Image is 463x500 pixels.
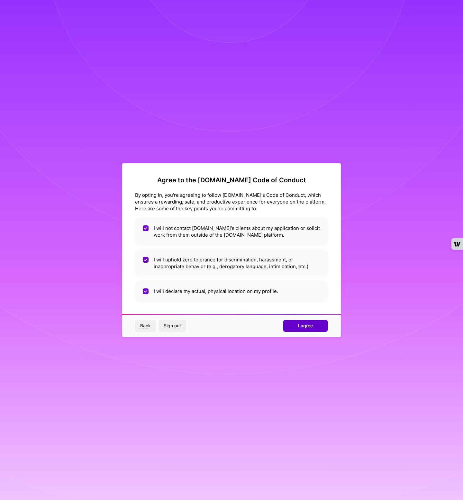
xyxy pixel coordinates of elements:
[135,176,328,184] h2: Agree to the [DOMAIN_NAME] Code of Conduct
[135,249,328,277] li: I will uphold zero tolerance for discrimination, harassment, or inappropriate behavior (e.g., der...
[140,323,151,329] span: Back
[135,192,328,212] div: By opting in, you're agreeing to follow [DOMAIN_NAME]'s Code of Conduct, which ensures a rewardin...
[283,320,328,332] button: I agree
[135,280,328,302] li: I will declare my actual, physical location on my profile.
[164,323,181,329] span: Sign out
[135,320,156,332] button: Back
[159,320,186,332] button: Sign out
[135,217,328,246] li: I will not contact [DOMAIN_NAME]'s clients about my application or solicit work from them outside...
[298,323,313,329] span: I agree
